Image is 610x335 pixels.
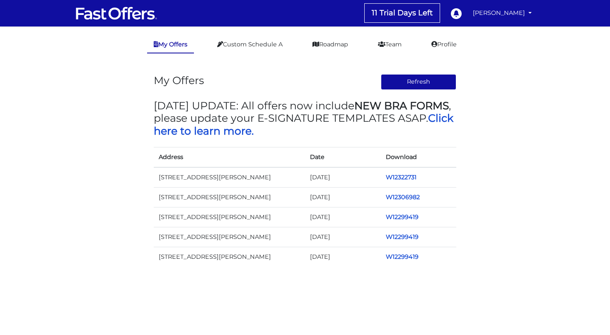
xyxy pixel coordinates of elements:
a: W12299419 [386,233,419,241]
th: Date [305,147,381,167]
th: Download [381,147,457,167]
td: [STREET_ADDRESS][PERSON_NAME] [154,227,305,247]
td: [STREET_ADDRESS][PERSON_NAME] [154,187,305,207]
td: [STREET_ADDRESS][PERSON_NAME] [154,167,305,188]
h3: [DATE] UPDATE: All offers now include , please update your E-SIGNATURE TEMPLATES ASAP. [154,99,456,137]
th: Address [154,147,305,167]
a: Click here to learn more. [154,112,453,137]
a: W12299419 [386,213,419,221]
a: Profile [425,36,463,53]
a: 11 Trial Days Left [365,4,440,22]
a: [PERSON_NAME] [470,5,535,21]
td: [DATE] [305,187,381,207]
a: My Offers [147,36,194,53]
a: W12299419 [386,253,419,260]
td: [STREET_ADDRESS][PERSON_NAME] [154,247,305,267]
td: [DATE] [305,167,381,188]
a: Custom Schedule A [211,36,289,53]
td: [DATE] [305,247,381,267]
td: [DATE] [305,227,381,247]
a: Team [371,36,408,53]
strong: NEW BRA FORMS [354,99,449,112]
a: Roadmap [306,36,355,53]
button: Refresh [381,74,457,90]
td: [STREET_ADDRESS][PERSON_NAME] [154,207,305,227]
td: [DATE] [305,207,381,227]
h3: My Offers [154,74,204,87]
a: W12306982 [386,193,420,201]
a: W12322731 [386,174,416,181]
